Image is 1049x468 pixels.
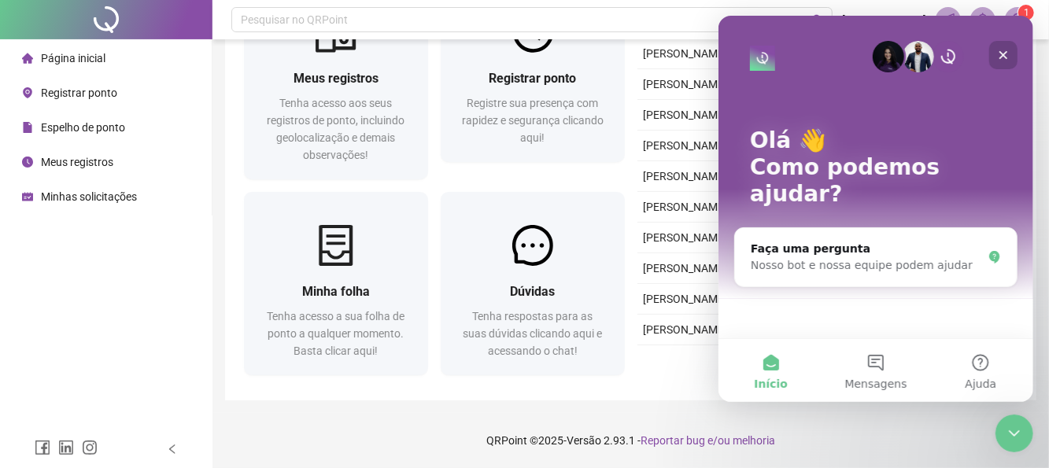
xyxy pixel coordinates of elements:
span: Tenha acesso a sua folha de ponto a qualquer momento. Basta clicar aqui! [267,310,404,357]
span: Minhas solicitações [41,190,137,203]
span: Registre sua presença com rapidez e segurança clicando aqui! [462,97,604,144]
span: file [22,122,33,133]
span: linkedin [58,440,74,455]
a: DúvidasTenha respostas para as suas dúvidas clicando aqui e acessando o chat! [441,192,625,375]
span: Dúvidas [510,284,555,299]
span: schedule [22,191,33,202]
span: bell [976,13,990,27]
span: Registrar ponto [41,87,117,99]
span: Tenha respostas para as suas dúvidas clicando aqui e acessando o chat! [463,310,602,357]
span: [PERSON_NAME] [644,231,728,244]
span: environment [22,87,33,98]
span: [PERSON_NAME] [644,78,728,90]
iframe: Intercom live chat [995,415,1033,452]
span: 1 [1024,7,1029,18]
span: left [167,444,178,455]
span: Registrar ponto [489,71,576,86]
span: Versão [567,434,601,447]
img: 95205 [1006,8,1029,31]
span: facebook [35,440,50,455]
span: Meus registros [294,71,379,86]
span: [PERSON_NAME] [644,262,728,275]
iframe: Intercom live chat [718,16,1033,402]
span: instagram [82,440,98,455]
span: Espelho de ponto [41,121,125,134]
span: [PERSON_NAME] [644,323,728,336]
span: notification [941,13,955,27]
a: Minha folhaTenha acesso a sua folha de ponto a qualquer momento. Basta clicar aqui! [244,192,428,375]
span: [PERSON_NAME] [842,11,926,28]
span: clock-circle [22,157,33,168]
span: [PERSON_NAME] [644,109,728,121]
span: [PERSON_NAME] [644,293,728,305]
span: search [812,14,824,26]
sup: Atualize o seu contato no menu Meus Dados [1018,5,1034,20]
span: [PERSON_NAME] [644,139,728,152]
span: [PERSON_NAME] [644,170,728,182]
footer: QRPoint © 2025 - 2.93.1 - [212,413,1049,468]
span: home [22,53,33,64]
span: [PERSON_NAME] [644,47,728,60]
span: Minha folha [302,284,370,299]
span: Meus registros [41,156,113,168]
span: [PERSON_NAME] [644,201,728,213]
span: Tenha acesso aos seus registros de ponto, incluindo geolocalização e demais observações! [267,97,404,161]
span: Reportar bug e/ou melhoria [641,434,775,447]
span: Página inicial [41,52,105,64]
